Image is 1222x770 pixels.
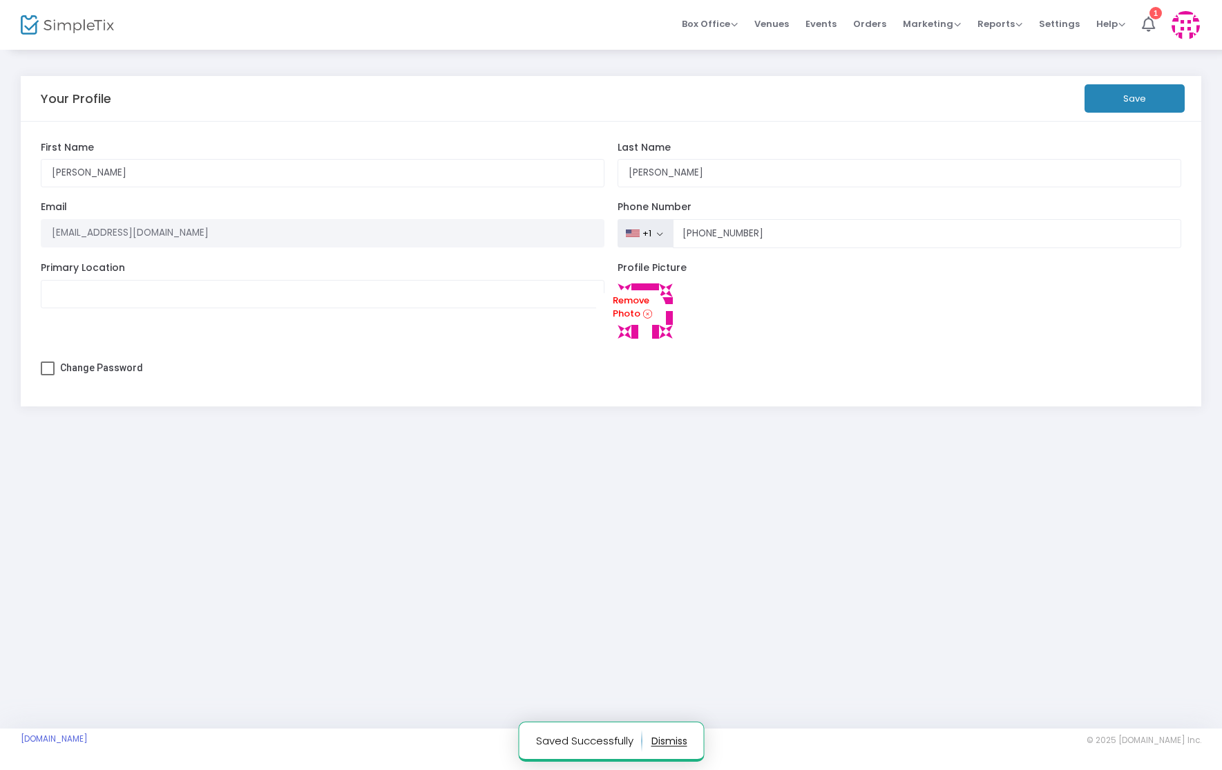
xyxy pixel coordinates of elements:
span: Venues [754,6,789,41]
span: Help [1096,17,1125,30]
span: Reports [977,17,1022,30]
input: Last Name [618,159,1181,187]
label: Primary Location [41,262,604,274]
span: Profile Picture [618,261,687,274]
span: © 2025 [DOMAIN_NAME] Inc. [1087,735,1201,746]
label: Last Name [618,142,1181,154]
a: [DOMAIN_NAME] [21,733,88,744]
label: First Name [41,142,604,154]
input: First Name [41,159,604,187]
div: +1 [642,228,651,239]
input: Phone Number [673,219,1181,248]
span: Box Office [682,17,738,30]
p: Saved Successfully [535,730,642,752]
a: Remove Photo [596,290,666,326]
button: dismiss [651,730,687,752]
span: Orders [853,6,886,41]
img: 56d622957e0afe7c83e9652dc4d764d5 [618,283,673,339]
span: Events [805,6,837,41]
span: Marketing [903,17,961,30]
label: Phone Number [618,201,1181,214]
h5: Your Profile [41,91,111,106]
label: Email [41,201,604,214]
div: 1 [1149,7,1162,19]
button: +1 [618,219,673,248]
span: Change Password [60,362,143,373]
span: Settings [1039,6,1080,41]
button: Save [1085,84,1185,113]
